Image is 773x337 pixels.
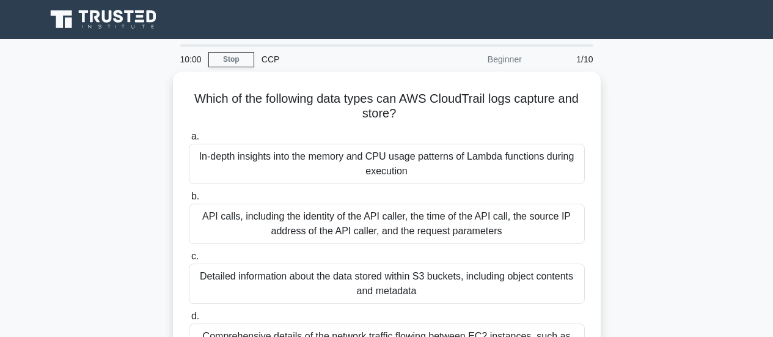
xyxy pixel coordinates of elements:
[189,264,585,304] div: Detailed information about the data stored within S3 buckets, including object contents and metadata
[254,47,422,72] div: CCP
[189,144,585,184] div: In-depth insights into the memory and CPU usage patterns of Lambda functions during execution
[191,131,199,141] span: a.
[188,91,586,122] h5: Which of the following data types can AWS CloudTrail logs capture and store?
[173,47,208,72] div: 10:00
[529,47,601,72] div: 1/10
[191,311,199,321] span: d.
[208,52,254,67] a: Stop
[191,251,199,261] span: c.
[189,204,585,244] div: API calls, including the identity of the API caller, the time of the API call, the source IP addr...
[422,47,529,72] div: Beginner
[191,191,199,201] span: b.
